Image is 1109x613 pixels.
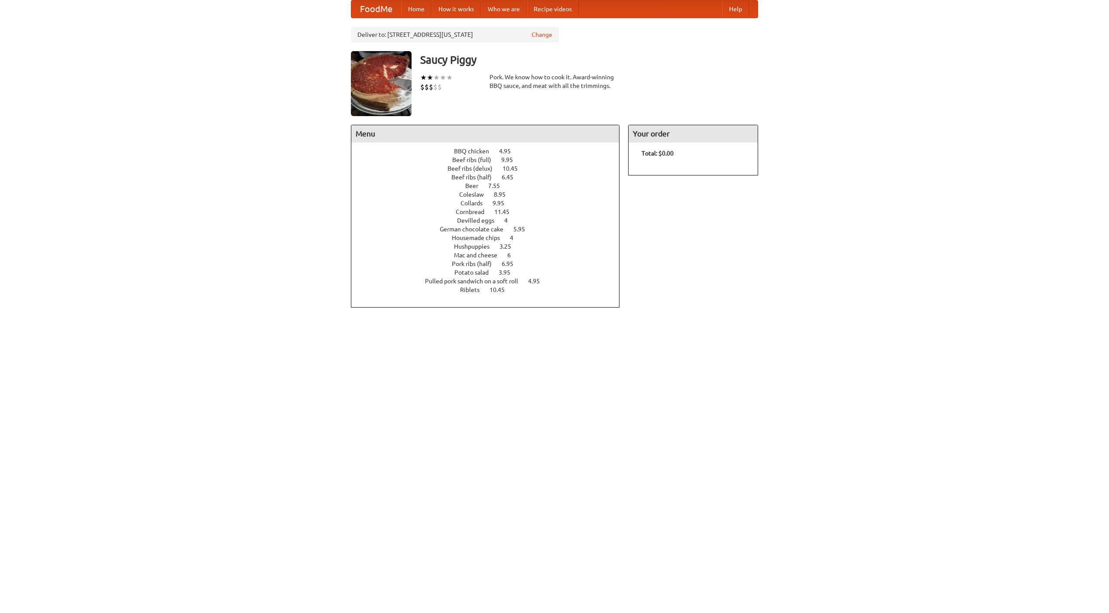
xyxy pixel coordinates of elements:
li: ★ [427,73,433,82]
span: 7.55 [488,182,509,189]
span: 6 [507,252,519,259]
span: Devilled eggs [457,217,503,224]
span: Coleslaw [459,191,493,198]
span: Beef ribs (half) [451,174,500,181]
span: 4 [504,217,516,224]
span: 6.95 [502,260,522,267]
span: Riblets [460,286,488,293]
a: FoodMe [351,0,401,18]
div: Pork. We know how to cook it. Award-winning BBQ sauce, and meat with all the trimmings. [490,73,619,90]
a: Who we are [481,0,527,18]
span: 4 [510,234,522,241]
a: Hushpuppies 3.25 [454,243,527,250]
span: Cornbread [456,208,493,215]
span: Pork ribs (half) [452,260,500,267]
span: 5.95 [513,226,534,233]
span: 8.95 [494,191,514,198]
a: Potato salad 3.95 [454,269,526,276]
span: 9.95 [493,200,513,207]
span: Beer [465,182,487,189]
span: Pulled pork sandwich on a soft roll [425,278,527,285]
a: Mac and cheese 6 [454,252,527,259]
a: Devilled eggs 4 [457,217,524,224]
a: Beer 7.55 [465,182,516,189]
span: 11.45 [494,208,518,215]
a: Housemade chips 4 [452,234,529,241]
span: Potato salad [454,269,497,276]
a: Cornbread 11.45 [456,208,525,215]
a: Coleslaw 8.95 [459,191,522,198]
a: Help [722,0,749,18]
li: $ [425,82,429,92]
li: $ [429,82,433,92]
a: Beef ribs (delux) 10.45 [447,165,534,172]
a: BBQ chicken 4.95 [454,148,527,155]
a: Pork ribs (half) 6.95 [452,260,529,267]
li: ★ [433,73,440,82]
img: angular.jpg [351,51,412,116]
span: 10.45 [490,286,513,293]
h4: Menu [351,125,619,143]
span: BBQ chicken [454,148,498,155]
a: How it works [431,0,481,18]
a: Change [532,30,552,39]
a: Collards 9.95 [460,200,520,207]
a: Beef ribs (full) 9.95 [452,156,529,163]
h4: Your order [629,125,758,143]
li: $ [420,82,425,92]
span: Housemade chips [452,234,509,241]
span: 9.95 [501,156,522,163]
li: $ [438,82,442,92]
span: Beef ribs (delux) [447,165,501,172]
span: 10.45 [503,165,526,172]
span: Hushpuppies [454,243,498,250]
span: 4.95 [499,148,519,155]
a: Pulled pork sandwich on a soft roll 4.95 [425,278,556,285]
span: Beef ribs (full) [452,156,500,163]
span: 6.45 [502,174,522,181]
div: Deliver to: [STREET_ADDRESS][US_STATE] [351,27,559,42]
a: Beef ribs (half) 6.45 [451,174,529,181]
span: German chocolate cake [440,226,512,233]
b: Total: $0.00 [642,150,674,157]
span: 3.95 [499,269,519,276]
span: 4.95 [528,278,548,285]
li: $ [433,82,438,92]
a: Home [401,0,431,18]
li: ★ [440,73,446,82]
span: 3.25 [499,243,520,250]
span: Mac and cheese [454,252,506,259]
h3: Saucy Piggy [420,51,758,68]
li: ★ [420,73,427,82]
a: Riblets 10.45 [460,286,521,293]
span: Collards [460,200,491,207]
a: German chocolate cake 5.95 [440,226,541,233]
a: Recipe videos [527,0,579,18]
li: ★ [446,73,453,82]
